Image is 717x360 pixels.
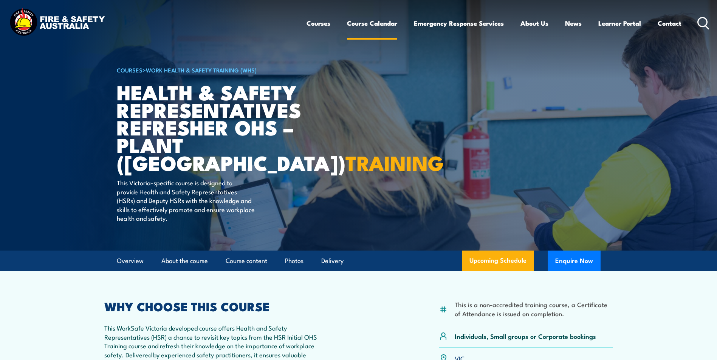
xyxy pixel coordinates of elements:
[117,66,142,74] a: COURSES
[146,66,257,74] a: Work Health & Safety Training (WHS)
[548,251,601,271] button: Enquire Now
[321,251,344,271] a: Delivery
[307,13,330,33] a: Courses
[161,251,208,271] a: About the course
[347,13,397,33] a: Course Calendar
[462,251,534,271] a: Upcoming Schedule
[658,13,681,33] a: Contact
[226,251,267,271] a: Course content
[117,83,304,171] h1: Health & Safety Representatives Refresher OHS – Plant ([GEOGRAPHIC_DATA])
[345,146,444,178] strong: TRAINING
[520,13,548,33] a: About Us
[598,13,641,33] a: Learner Portal
[414,13,504,33] a: Emergency Response Services
[104,301,325,311] h2: WHY CHOOSE THIS COURSE
[455,300,613,318] li: This is a non-accredited training course, a Certificate of Attendance is issued on completion.
[117,65,304,74] h6: >
[117,178,255,222] p: This Victoria-specific course is designed to provide Health and Safety Representatives (HSRs) and...
[455,332,596,340] p: Individuals, Small groups or Corporate bookings
[285,251,304,271] a: Photos
[117,251,144,271] a: Overview
[565,13,582,33] a: News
